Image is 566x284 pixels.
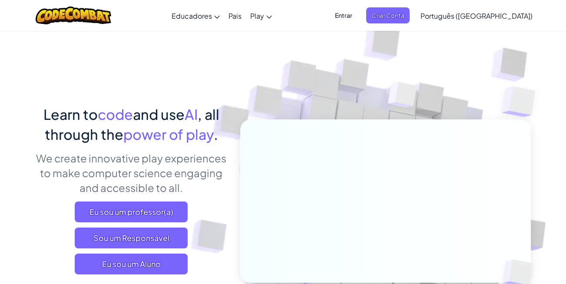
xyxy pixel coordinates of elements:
[484,65,559,139] img: Overlap cubes
[420,11,533,20] span: Português ([GEOGRAPHIC_DATA])
[250,11,264,20] span: Play
[75,201,188,222] a: Eu sou um professor(a)
[224,4,246,27] a: Pais
[75,228,188,248] a: Sou um Responsável
[123,125,214,143] span: power of play
[172,11,212,20] span: Educadores
[246,4,276,27] a: Play
[36,7,112,24] img: CodeCombat logo
[133,106,185,123] span: and use
[366,7,410,23] button: Criar Conta
[75,254,188,274] button: Eu sou um Aluno
[416,4,537,27] a: Português ([GEOGRAPHIC_DATA])
[36,151,227,195] p: We create innovative play experiences to make computer science engaging and accessible to all.
[185,106,198,123] span: AI
[98,106,133,123] span: code
[371,65,434,129] img: Overlap cubes
[330,7,357,23] button: Entrar
[214,125,218,143] span: .
[43,106,98,123] span: Learn to
[167,4,224,27] a: Educadores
